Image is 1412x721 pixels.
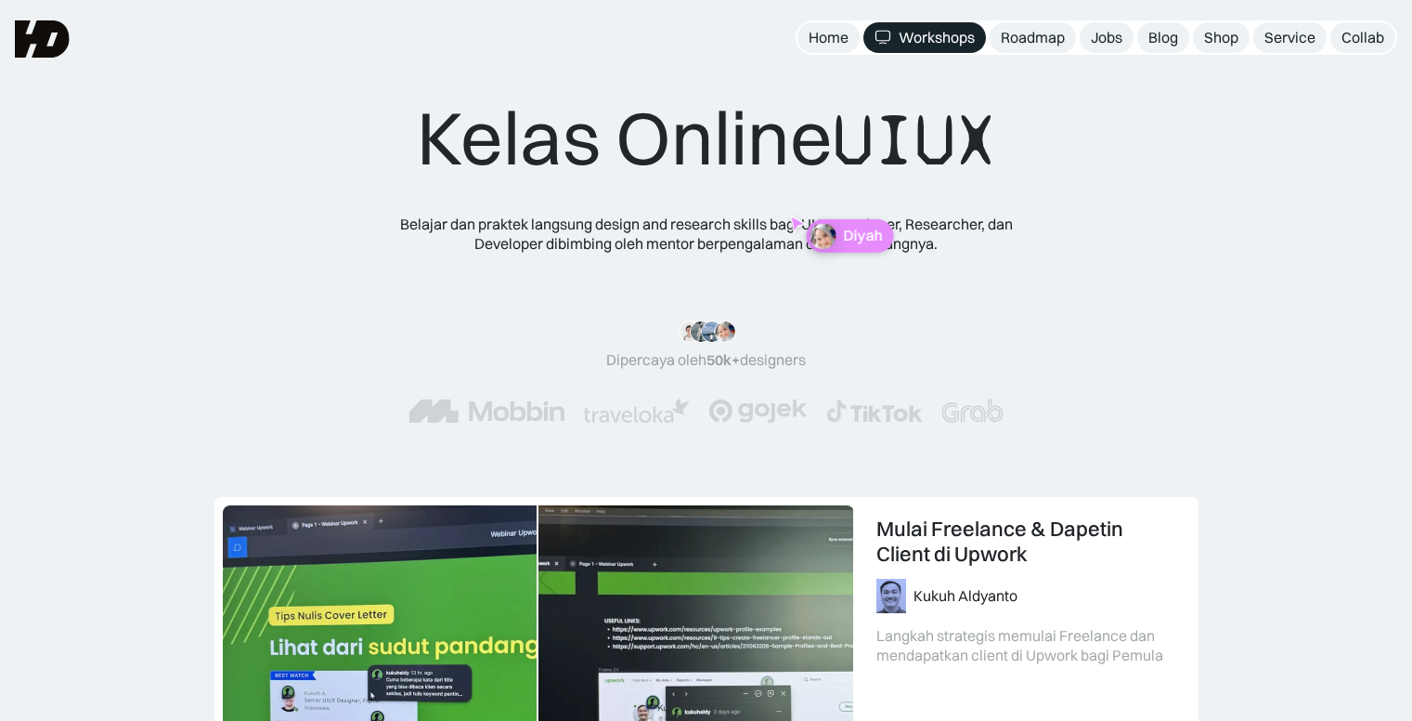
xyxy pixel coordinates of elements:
div: Shop [1204,28,1238,47]
div: Belajar dan praktek langsung design and research skills bagi UI UX Designer, Researcher, dan Deve... [372,215,1041,254]
div: Service [1264,28,1315,47]
div: Kelas Online [417,93,996,185]
div: Jobs [1091,28,1122,47]
a: Shop [1193,22,1250,53]
a: Service [1253,22,1327,53]
span: UIUX [833,96,996,185]
div: Blog [1148,28,1178,47]
a: Jobs [1080,22,1133,53]
a: Collab [1330,22,1395,53]
span: 50k+ [706,350,740,369]
div: Dipercaya oleh designers [606,350,806,370]
a: Roadmap [990,22,1076,53]
div: Roadmap [1001,28,1065,47]
div: Workshops [899,28,975,47]
div: Collab [1341,28,1384,47]
a: Blog [1137,22,1189,53]
p: Diyah [843,227,882,244]
div: Home [809,28,848,47]
a: Home [797,22,860,53]
a: Workshops [863,22,986,53]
